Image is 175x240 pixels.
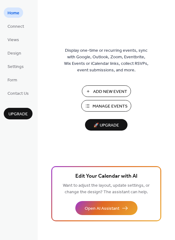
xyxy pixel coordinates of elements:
[4,108,32,119] button: Upgrade
[92,103,127,110] span: Manage Events
[75,172,137,181] span: Edit Your Calendar with AI
[7,64,24,70] span: Settings
[89,121,124,130] span: 🚀 Upgrade
[4,7,23,18] a: Home
[4,34,23,45] a: Views
[75,201,137,215] button: Open AI Assistant
[4,61,27,71] a: Settings
[4,48,25,58] a: Design
[8,111,28,118] span: Upgrade
[7,90,29,97] span: Contact Us
[4,88,32,98] a: Contact Us
[7,37,19,43] span: Views
[7,10,19,17] span: Home
[82,85,131,97] button: Add New Event
[7,23,24,30] span: Connect
[85,119,127,131] button: 🚀 Upgrade
[4,74,21,85] a: Form
[4,21,28,31] a: Connect
[7,77,17,84] span: Form
[63,181,150,196] span: Want to adjust the layout, update settings, or change the design? The assistant can help.
[81,100,131,112] button: Manage Events
[7,50,21,57] span: Design
[93,89,127,95] span: Add New Event
[85,205,119,212] span: Open AI Assistant
[64,47,148,74] span: Display one-time or recurring events, sync with Google, Outlook, Zoom, Eventbrite, Wix Events or ...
